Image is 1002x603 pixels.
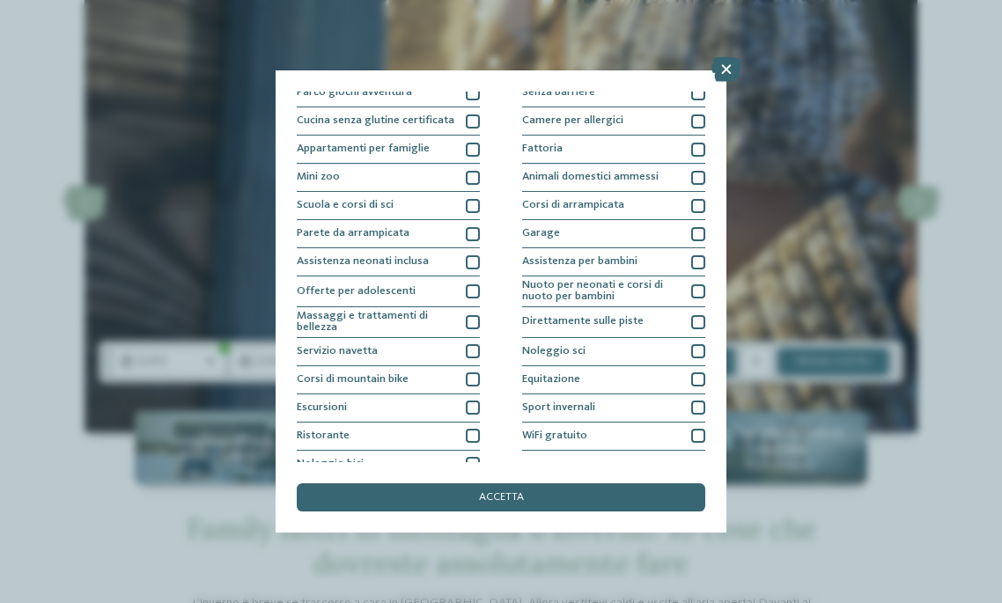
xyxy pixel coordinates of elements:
[522,430,587,442] span: WiFi gratuito
[522,228,560,239] span: Garage
[522,280,681,303] span: Nuoto per neonati e corsi di nuoto per bambini
[297,200,394,211] span: Scuola e corsi di sci
[297,143,430,155] span: Appartamenti per famiglie
[522,143,563,155] span: Fattoria
[522,346,586,357] span: Noleggio sci
[522,402,595,414] span: Sport invernali
[297,115,454,127] span: Cucina senza glutine certificata
[297,87,412,99] span: Parco giochi avventura
[522,374,580,386] span: Equitazione
[297,286,416,298] span: Offerte per adolescenti
[297,459,364,470] span: Noleggio bici
[522,316,644,327] span: Direttamente sulle piste
[297,402,347,414] span: Escursioni
[522,256,637,268] span: Assistenza per bambini
[297,172,340,183] span: Mini zoo
[522,200,624,211] span: Corsi di arrampicata
[297,256,429,268] span: Assistenza neonati inclusa
[297,430,350,442] span: Ristorante
[297,374,409,386] span: Corsi di mountain bike
[522,115,623,127] span: Camere per allergici
[522,87,595,99] span: Senza barriere
[522,172,659,183] span: Animali domestici ammessi
[297,228,409,239] span: Parete da arrampicata
[297,346,378,357] span: Servizio navetta
[297,311,455,334] span: Massaggi e trattamenti di bellezza
[479,492,524,504] span: accetta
